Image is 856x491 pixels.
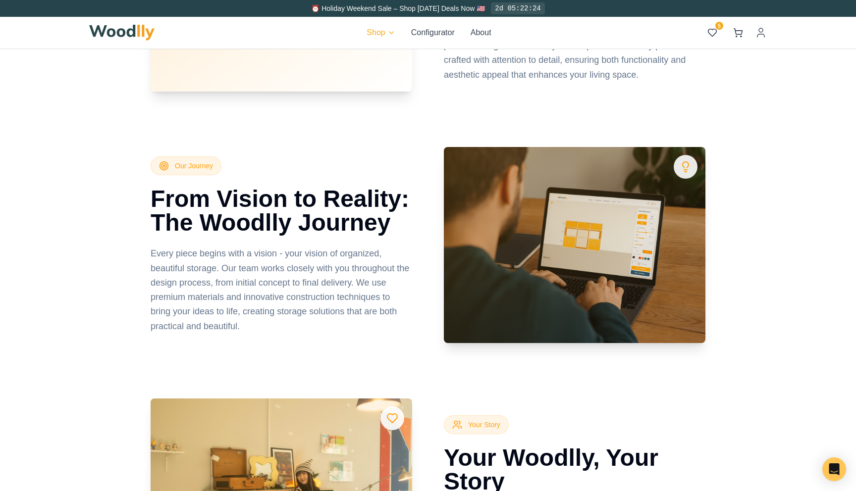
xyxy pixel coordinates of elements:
span: Your Story [468,420,500,430]
h2: From Vision to Reality: The Woodlly Journey [151,187,412,235]
span: ⏰ Holiday Weekend Sale – Shop [DATE] Deals Now 🇺🇸 [311,4,485,12]
button: 5 [703,24,721,42]
div: Open Intercom Messenger [822,457,846,481]
button: Configurator [411,27,455,39]
div: 2d 05:22:24 [491,2,544,14]
button: About [471,27,491,39]
img: Woodlly [89,25,155,41]
span: 5 [715,22,723,30]
button: Shop [367,27,395,39]
span: Our Journey [175,161,213,171]
p: Every piece begins with a vision - your vision of organized, beautiful storage. Our team works cl... [151,246,412,334]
